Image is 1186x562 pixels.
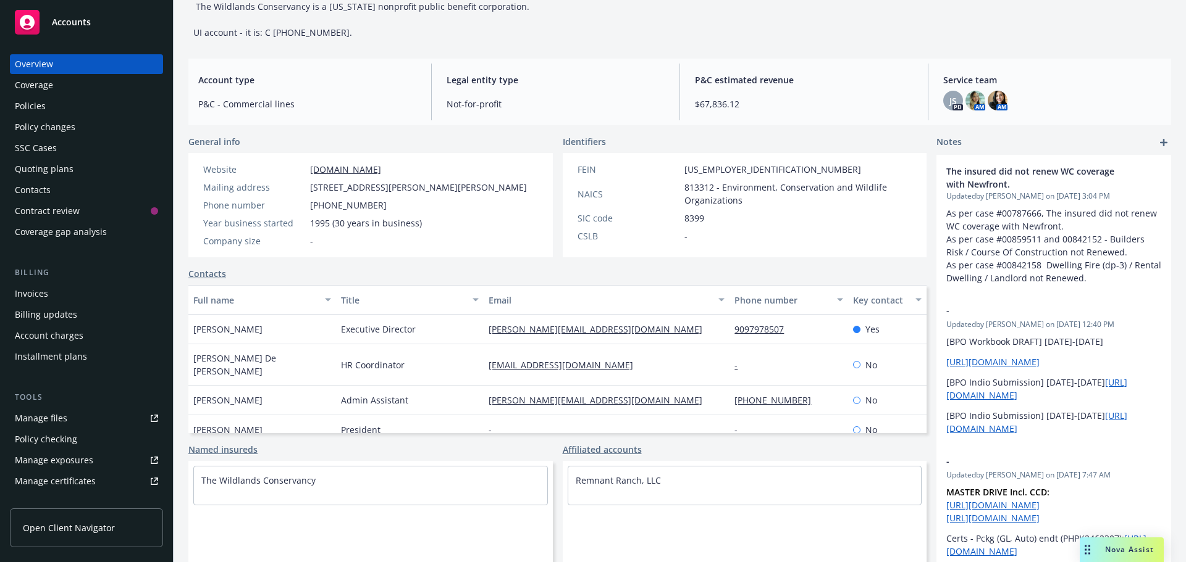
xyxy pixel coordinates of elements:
[10,75,163,95] a: Coverage
[684,229,688,242] span: -
[188,135,240,148] span: General info
[865,394,877,407] span: No
[201,474,316,486] a: The Wildlands Conservancy
[10,117,163,137] a: Policy changes
[484,285,730,315] button: Email
[946,376,1161,402] p: [BPO Indio Submission] [DATE]-[DATE]
[489,424,502,436] a: -
[10,138,163,158] a: SSC Cases
[52,17,91,27] span: Accounts
[15,96,46,116] div: Policies
[578,229,679,242] div: CSLB
[341,394,408,407] span: Admin Assistant
[447,97,665,110] span: Not-for-profit
[563,443,642,456] a: Affiliated accounts
[15,284,48,304] div: Invoices
[203,199,305,212] div: Phone number
[193,323,263,336] span: [PERSON_NAME]
[853,294,908,307] div: Key contact
[695,97,913,110] span: $67,836.12
[684,212,704,225] span: 8399
[15,159,74,179] div: Quoting plans
[578,163,679,176] div: FEIN
[1156,135,1171,150] a: add
[310,181,527,194] span: [STREET_ADDRESS][PERSON_NAME][PERSON_NAME]
[734,424,747,436] a: -
[946,469,1161,481] span: Updated by [PERSON_NAME] on [DATE] 7:47 AM
[734,359,747,371] a: -
[563,135,606,148] span: Identifiers
[15,138,57,158] div: SSC Cases
[734,323,794,335] a: 9097978507
[10,408,163,428] a: Manage files
[10,267,163,279] div: Billing
[10,180,163,200] a: Contacts
[15,347,87,366] div: Installment plans
[684,181,912,207] span: 813312 - Environment, Conservation and Wildlife Organizations
[10,450,163,470] a: Manage exposures
[310,217,422,229] span: 1995 (30 years in business)
[15,429,77,449] div: Policy checking
[10,429,163,449] a: Policy checking
[10,492,163,512] a: Manage claims
[10,54,163,74] a: Overview
[489,394,712,406] a: [PERSON_NAME][EMAIL_ADDRESS][DOMAIN_NAME]
[946,319,1161,330] span: Updated by [PERSON_NAME] on [DATE] 12:40 PM
[946,304,1129,317] span: -
[198,73,416,86] span: Account type
[10,391,163,403] div: Tools
[15,117,75,137] div: Policy changes
[193,423,263,436] span: [PERSON_NAME]
[203,163,305,176] div: Website
[310,234,313,247] span: -
[946,455,1129,468] span: -
[988,91,1007,110] img: photo
[576,474,661,486] a: Remnant Ranch, LLC
[15,75,53,95] div: Coverage
[15,471,96,491] div: Manage certificates
[188,285,336,315] button: Full name
[865,358,877,371] span: No
[193,294,318,307] div: Full name
[341,323,416,336] span: Executive Director
[10,471,163,491] a: Manage certificates
[489,323,712,335] a: [PERSON_NAME][EMAIL_ADDRESS][DOMAIN_NAME]
[15,326,83,345] div: Account charges
[946,335,1161,348] p: [BPO Workbook DRAFT] [DATE]-[DATE]
[336,285,484,315] button: Title
[946,409,1161,435] p: [BPO Indio Submission] [DATE]-[DATE]
[946,356,1040,368] a: [URL][DOMAIN_NAME]
[15,222,107,242] div: Coverage gap analysis
[1080,537,1164,562] button: Nova Assist
[946,532,1161,558] p: Certs - Pckg (GL, Auto) endt (PHPK2462307):
[15,180,51,200] div: Contacts
[684,163,861,176] span: [US_EMPLOYER_IDENTIFICATION_NUMBER]
[936,155,1171,294] div: The insured did not renew WC coverage with Newfront.Updatedby [PERSON_NAME] on [DATE] 3:04 PMAs p...
[865,323,880,336] span: Yes
[193,394,263,407] span: [PERSON_NAME]
[489,359,643,371] a: [EMAIL_ADDRESS][DOMAIN_NAME]
[946,191,1161,202] span: Updated by [PERSON_NAME] on [DATE] 3:04 PM
[489,294,711,307] div: Email
[943,73,1161,86] span: Service team
[193,352,331,378] span: [PERSON_NAME] De [PERSON_NAME]
[734,394,821,406] a: [PHONE_NUMBER]
[15,408,67,428] div: Manage files
[23,521,115,534] span: Open Client Navigator
[203,234,305,247] div: Company size
[447,73,665,86] span: Legal entity type
[730,285,847,315] button: Phone number
[936,135,962,150] span: Notes
[198,97,416,110] span: P&C - Commercial lines
[203,181,305,194] div: Mailing address
[949,94,957,107] span: JS
[310,163,381,175] a: [DOMAIN_NAME]
[10,222,163,242] a: Coverage gap analysis
[15,450,93,470] div: Manage exposures
[10,96,163,116] a: Policies
[946,165,1129,191] span: The insured did not renew WC coverage with Newfront.
[946,486,1049,498] strong: MASTER DRIVE Incl. CCD:
[10,284,163,304] a: Invoices
[188,267,226,280] a: Contacts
